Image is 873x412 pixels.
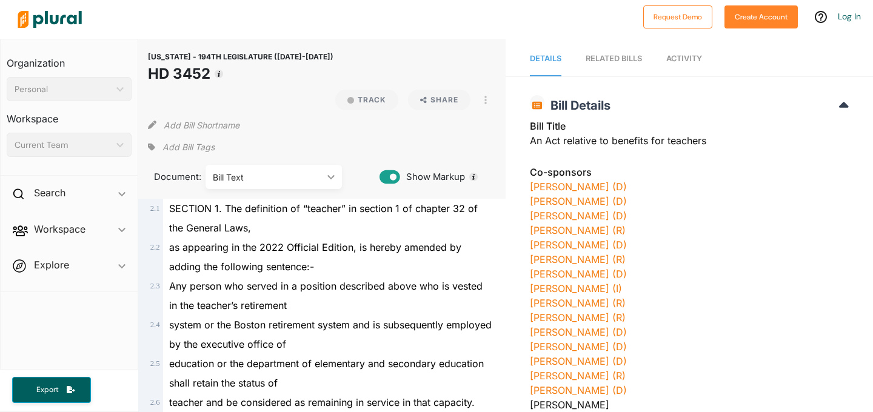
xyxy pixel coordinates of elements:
div: RELATED BILLS [586,53,642,64]
span: Activity [666,54,702,63]
span: Add Bill Tags [162,141,215,153]
div: [PERSON_NAME] [530,397,849,412]
a: [PERSON_NAME] (R) [530,311,626,324]
div: Personal [15,83,112,96]
div: An Act relative to benefits for teachers [530,119,849,155]
h2: Search [34,186,65,199]
div: Bill Text [213,171,323,184]
a: [PERSON_NAME] (D) [530,181,627,193]
a: Create Account [724,10,798,22]
span: Bill Details [544,98,610,113]
button: Export [12,377,91,403]
h3: Workspace [7,101,132,128]
span: Document: [148,170,190,184]
span: 2 . 3 [150,282,160,290]
button: Track [335,90,398,110]
span: 2 . 5 [150,359,160,368]
a: [PERSON_NAME] (D) [530,326,627,338]
span: SECTION 1. The definition of “teacher” in section 1 of chapter 32 of the General Laws, [169,202,478,234]
span: 2 . 4 [150,321,160,329]
h1: HD 3452 [148,63,333,85]
span: [US_STATE] - 194TH LEGISLATURE ([DATE]-[DATE]) [148,52,333,61]
span: Details [530,54,561,63]
button: Add Bill Shortname [164,115,239,135]
a: [PERSON_NAME] (D) [530,239,627,251]
span: teacher and be considered as remaining in service in that capacity. [169,396,475,408]
a: [PERSON_NAME] (D) [530,195,627,207]
div: Add tags [148,138,215,156]
span: 2 . 6 [150,398,160,407]
div: Tooltip anchor [468,171,479,182]
a: [PERSON_NAME] (R) [530,297,626,309]
span: education or the department of elementary and secondary education shall retain the status of [169,357,484,389]
span: Any person who served in a position described above who is vested in the teacher’s retirement [169,280,483,311]
button: Create Account [724,5,798,28]
span: Show Markup [400,170,465,184]
button: Request Demo [643,5,712,28]
a: [PERSON_NAME] (R) [530,370,626,382]
a: [PERSON_NAME] (D) [530,355,627,367]
a: Request Demo [643,10,712,22]
h3: Bill Title [530,119,849,133]
a: [PERSON_NAME] (D) [530,341,627,353]
a: [PERSON_NAME] (R) [530,253,626,265]
a: [PERSON_NAME] (D) [530,384,627,396]
span: 2 . 1 [150,204,160,213]
span: system or the Boston retirement system and is subsequently employed by the executive office of [169,319,492,350]
a: [PERSON_NAME] (D) [530,268,627,280]
span: as appearing in the 2022 Official Edition, is hereby amended by adding the following sentence:- [169,241,461,273]
div: Tooltip anchor [213,68,224,79]
button: Share [403,90,475,110]
a: [PERSON_NAME] (R) [530,224,626,236]
h3: Co-sponsors [530,165,849,179]
button: Share [408,90,470,110]
div: Current Team [15,139,112,151]
a: Details [530,42,561,76]
a: Activity [666,42,702,76]
a: [PERSON_NAME] (D) [530,210,627,222]
h3: Organization [7,45,132,72]
a: Log In [838,11,861,22]
a: [PERSON_NAME] (I) [530,282,622,294]
span: 2 . 2 [150,243,160,251]
span: Export [28,385,67,395]
a: RELATED BILLS [586,42,642,76]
